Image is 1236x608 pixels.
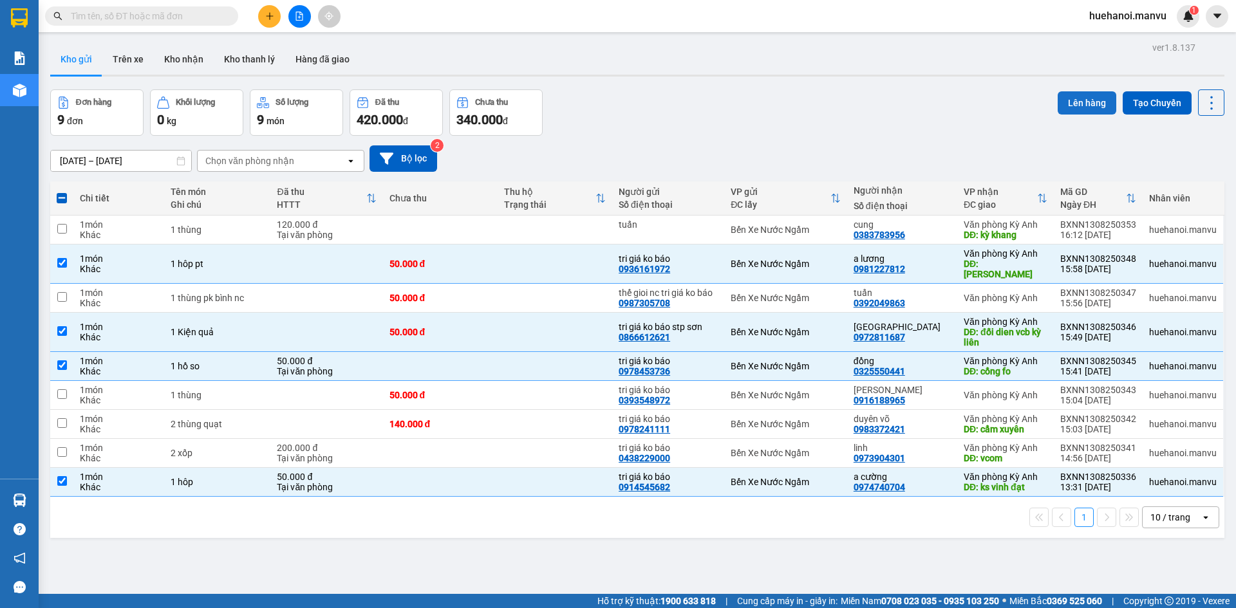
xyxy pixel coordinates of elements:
button: Chưa thu340.000đ [449,89,543,136]
button: caret-down [1206,5,1228,28]
div: Tại văn phòng [277,366,376,376]
img: logo-vxr [11,8,28,28]
svg: open [346,156,356,166]
div: BXNN1308250343 [1060,385,1136,395]
div: 0325550441 [854,366,905,376]
span: search [53,12,62,21]
div: Nhân viên [1149,193,1217,203]
sup: 2 [431,139,444,152]
div: Thu hộ [504,187,595,197]
div: 0392049863 [854,298,905,308]
div: 1 Kiện quả [171,327,265,337]
div: 0972811687 [854,332,905,342]
div: DĐ: cẩm xuyên [964,424,1047,434]
span: huehanoi.manvu [1079,8,1177,24]
div: Người gửi [619,187,718,197]
div: Người nhận [854,185,951,196]
img: solution-icon [13,51,26,65]
span: file-add [295,12,304,21]
div: 16:12 [DATE] [1060,230,1136,240]
div: Đơn hàng [76,98,111,107]
span: | [726,594,727,608]
div: lê mơ [854,385,951,395]
div: Bến Xe Nước Ngầm [731,361,841,371]
div: Bến Xe Nước Ngầm [731,419,841,429]
div: huehanoi.manvu [1149,225,1217,235]
div: Văn phòng Kỳ Anh [964,317,1047,327]
div: DĐ: cổng fo [964,366,1047,376]
div: 1 món [80,219,157,230]
div: Chưa thu [475,98,508,107]
div: BXNN1308250347 [1060,288,1136,298]
div: 0973904301 [854,453,905,463]
div: thế gioi nc tri giá ko báo [619,288,718,298]
div: 15:04 [DATE] [1060,395,1136,405]
div: ĐC lấy [731,199,830,210]
div: BXNN1308250353 [1060,219,1136,230]
div: Khác [80,332,157,342]
div: Trạng thái [504,199,595,210]
div: ĐC giao [964,199,1037,210]
strong: 0708 023 035 - 0935 103 250 [881,596,999,606]
span: notification [14,552,26,564]
span: aim [324,12,333,21]
th: Toggle SortBy [1054,181,1143,216]
div: DĐ: đối dien vcb kỳ liên [964,327,1047,347]
div: Bến Xe Nước Ngầm [731,225,841,235]
div: BXNN1308250345 [1060,356,1136,366]
button: Đơn hàng9đơn [50,89,144,136]
span: question-circle [14,523,26,535]
div: BXNN1308250341 [1060,443,1136,453]
div: 0916188965 [854,395,905,405]
div: Bến Xe Nước Ngầm [731,259,841,269]
div: 0978241111 [619,424,670,434]
button: file-add [288,5,311,28]
div: Văn phòng Kỳ Anh [964,219,1047,230]
div: DĐ: kỳ khang [964,230,1047,240]
div: Khác [80,482,157,492]
div: Tên món [171,187,265,197]
span: đ [403,116,408,126]
div: 50.000 đ [389,293,491,303]
div: 200.000 đ [277,443,376,453]
div: 1 hôp [171,477,265,487]
span: 1 [1192,6,1196,15]
span: kg [167,116,176,126]
span: 0 [157,112,164,127]
span: ⚪️ [1002,598,1006,603]
div: Khác [80,453,157,463]
div: Khác [80,230,157,240]
button: Kho thanh lý [214,44,285,75]
div: tri giá ko báo [619,253,718,264]
div: DĐ: ks vinh đạt [964,482,1047,492]
div: Đã thu [375,98,399,107]
div: 1 món [80,472,157,482]
div: tri giá ko báo [619,414,718,424]
div: st phú sơn [854,322,951,332]
div: 1 món [80,443,157,453]
div: 15:03 [DATE] [1060,424,1136,434]
div: 15:49 [DATE] [1060,332,1136,342]
button: aim [318,5,341,28]
div: Khác [80,366,157,376]
div: 15:58 [DATE] [1060,264,1136,274]
span: 9 [57,112,64,127]
button: 1 [1074,508,1094,527]
div: 50.000 đ [389,327,491,337]
div: huehanoi.manvu [1149,448,1217,458]
div: Văn phòng Kỳ Anh [964,293,1047,303]
div: Bến Xe Nước Ngầm [731,390,841,400]
div: đồng [854,356,951,366]
div: 1 món [80,288,157,298]
span: 340.000 [456,112,503,127]
div: HTTT [277,199,366,210]
strong: 1900 633 818 [660,596,716,606]
button: Kho gửi [50,44,102,75]
div: linh [854,443,951,453]
div: VP gửi [731,187,830,197]
div: huehanoi.manvu [1149,327,1217,337]
div: Văn phòng Kỳ Anh [964,443,1047,453]
div: 2 thùng quạt [171,419,265,429]
div: Số điện thoại [854,201,951,211]
div: 15:41 [DATE] [1060,366,1136,376]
